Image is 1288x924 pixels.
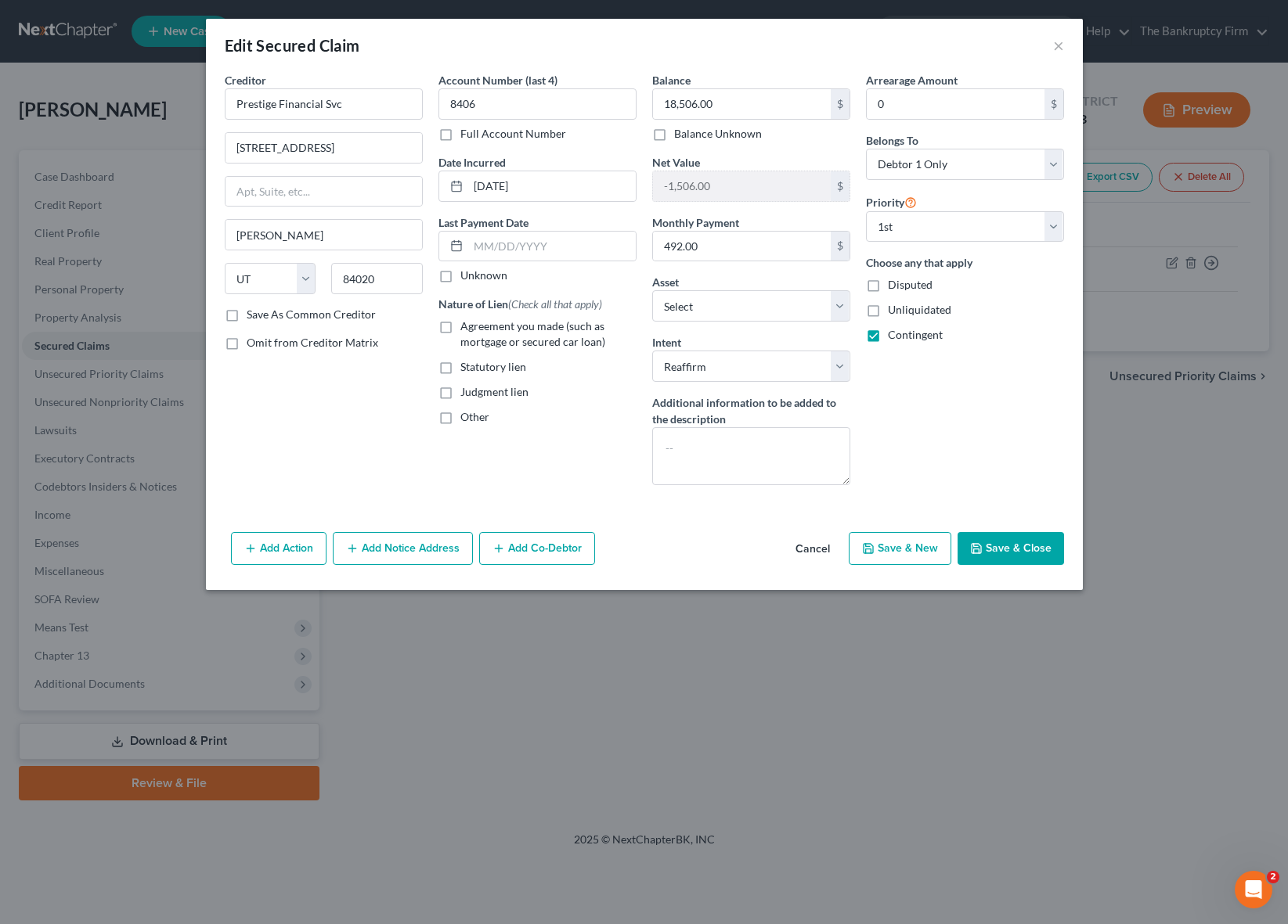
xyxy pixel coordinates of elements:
span: Contingent [888,328,943,341]
label: Additional information to be added to the description [652,394,850,427]
label: Account Number (last 4) [438,72,557,88]
span: Judgment lien [460,385,529,398]
label: Balance [652,72,691,88]
input: MM/DD/YYYY [468,232,636,261]
div: $ [1044,89,1063,119]
button: × [1053,36,1064,55]
span: Disputed [888,278,933,291]
button: Save & New [849,532,951,565]
label: Choose any that apply [866,254,1064,271]
div: $ [831,89,850,119]
label: Last Payment Date [438,214,529,231]
div: $ [831,171,850,201]
label: Arrearage Amount [866,72,958,88]
label: Save As Common Creditor [247,307,376,322]
button: Add Action [231,532,327,565]
span: Unliquidated [888,303,951,316]
div: Edit Secured Claim [225,34,360,56]
input: Apt, Suite, etc... [225,177,422,207]
div: $ [831,232,850,261]
button: Save & Close [958,532,1064,565]
label: Priority [866,192,917,211]
span: Omit from Creditor Matrix [247,336,378,349]
button: Add Co-Debtor [479,532,595,565]
input: Enter address... [225,133,422,163]
label: Monthly Payment [652,214,739,231]
input: Search creditor by name... [225,88,423,120]
span: Statutory lien [460,360,526,373]
span: (Check all that apply) [508,297,602,311]
span: Agreement you made (such as mortgage or secured car loan) [460,319,605,348]
label: Full Account Number [460,126,566,142]
input: 0.00 [867,89,1044,119]
span: Creditor [225,74,266,87]
input: Enter city... [225,220,422,250]
input: 0.00 [653,171,831,201]
label: Date Incurred [438,154,506,171]
input: Enter zip... [331,263,423,294]
label: Balance Unknown [674,126,762,142]
button: Add Notice Address [333,532,473,565]
input: MM/DD/YYYY [468,171,636,201]
input: 0.00 [653,232,831,261]
button: Cancel [783,534,842,565]
label: Intent [652,334,681,351]
span: 2 [1267,871,1279,883]
span: Asset [652,275,679,289]
span: Other [460,410,489,423]
label: Nature of Lien [438,296,602,312]
span: Belongs To [866,134,918,147]
iframe: Intercom live chat [1235,871,1272,908]
label: Net Value [652,154,700,171]
input: XXXX [438,88,637,120]
input: 0.00 [653,89,831,119]
label: Unknown [460,268,507,283]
